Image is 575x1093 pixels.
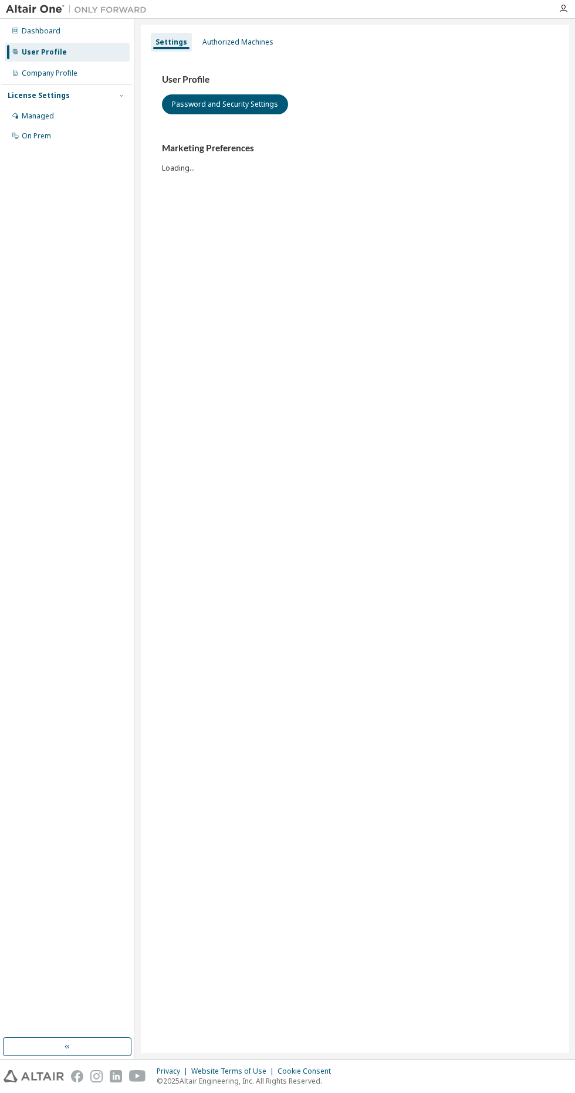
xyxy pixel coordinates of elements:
[71,1070,83,1082] img: facebook.svg
[162,142,548,154] h3: Marketing Preferences
[22,131,51,141] div: On Prem
[4,1070,64,1082] img: altair_logo.svg
[157,1067,191,1076] div: Privacy
[157,1076,338,1086] p: © 2025 Altair Engineering, Inc. All Rights Reserved.
[129,1070,146,1082] img: youtube.svg
[22,69,77,78] div: Company Profile
[22,111,54,121] div: Managed
[110,1070,122,1082] img: linkedin.svg
[90,1070,103,1082] img: instagram.svg
[162,94,288,114] button: Password and Security Settings
[22,47,67,57] div: User Profile
[191,1067,278,1076] div: Website Terms of Use
[6,4,153,15] img: Altair One
[162,74,548,86] h3: User Profile
[155,38,187,47] div: Settings
[162,142,548,172] div: Loading...
[22,26,60,36] div: Dashboard
[202,38,273,47] div: Authorized Machines
[278,1067,338,1076] div: Cookie Consent
[8,91,70,100] div: License Settings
